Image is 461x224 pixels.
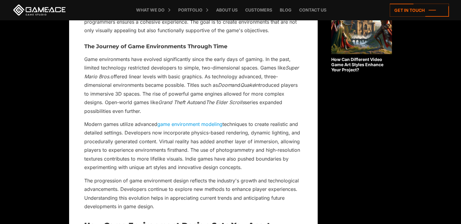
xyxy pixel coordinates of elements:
[84,176,302,211] p: The progression of game environment design reflects the industry's growth and technological advan...
[206,99,245,105] em: The Elder Scrolls
[158,99,197,105] em: Grand Theft Auto
[240,82,255,88] em: Quake
[84,65,299,79] em: Super Mario Bros.
[84,120,302,172] p: Modern games utilize advanced techniques to create realistic and detailed settings. Developers no...
[84,55,302,115] p: Game environments have evolved significantly since the early days of gaming. In the past, limited...
[390,4,449,17] a: Get in touch
[157,121,222,127] a: game environment modeling
[218,82,232,88] em: Doom
[84,44,302,50] h3: The Journey of Game Environments Through Time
